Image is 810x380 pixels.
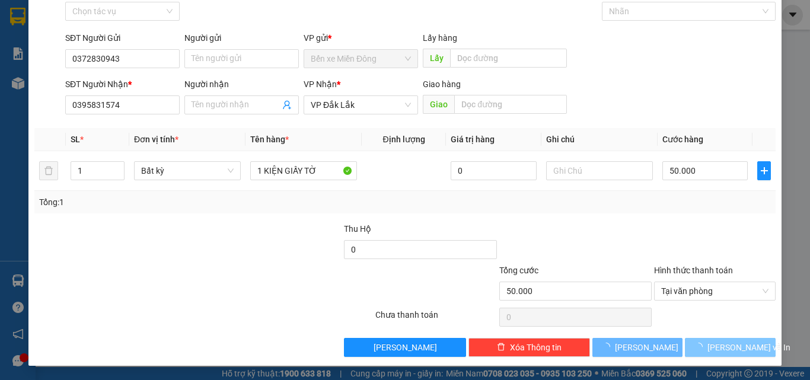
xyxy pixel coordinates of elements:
[423,95,454,114] span: Giao
[510,341,562,354] span: Xóa Thông tin
[615,341,678,354] span: [PERSON_NAME]
[374,308,498,329] div: Chưa thanh toán
[39,161,58,180] button: delete
[374,341,437,354] span: [PERSON_NAME]
[382,135,425,144] span: Định lượng
[662,135,703,144] span: Cước hàng
[451,135,495,144] span: Giá trị hàng
[497,343,505,352] span: delete
[423,49,450,68] span: Lấy
[423,79,461,89] span: Giao hàng
[184,78,299,91] div: Người nhận
[311,96,411,114] span: VP Đắk Lắk
[141,162,234,180] span: Bất kỳ
[468,338,590,357] button: deleteXóa Thông tin
[685,338,776,357] button: [PERSON_NAME] và In
[423,33,457,43] span: Lấy hàng
[661,282,768,300] span: Tại văn phòng
[707,341,790,354] span: [PERSON_NAME] và In
[65,31,180,44] div: SĐT Người Gửi
[757,161,771,180] button: plus
[344,224,371,234] span: Thu Hộ
[282,100,292,110] span: user-add
[694,343,707,351] span: loading
[454,95,567,114] input: Dọc đường
[758,166,770,175] span: plus
[250,161,357,180] input: VD: Bàn, Ghế
[451,161,536,180] input: 0
[250,135,289,144] span: Tên hàng
[450,49,567,68] input: Dọc đường
[541,128,658,151] th: Ghi chú
[39,196,314,209] div: Tổng: 1
[654,266,733,275] label: Hình thức thanh toán
[304,31,418,44] div: VP gửi
[546,161,653,180] input: Ghi Chú
[311,50,411,68] span: Bến xe Miền Đông
[65,78,180,91] div: SĐT Người Nhận
[499,266,538,275] span: Tổng cước
[71,135,80,144] span: SL
[304,79,337,89] span: VP Nhận
[184,31,299,44] div: Người gửi
[134,135,178,144] span: Đơn vị tính
[602,343,615,351] span: loading
[344,338,465,357] button: [PERSON_NAME]
[592,338,683,357] button: [PERSON_NAME]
